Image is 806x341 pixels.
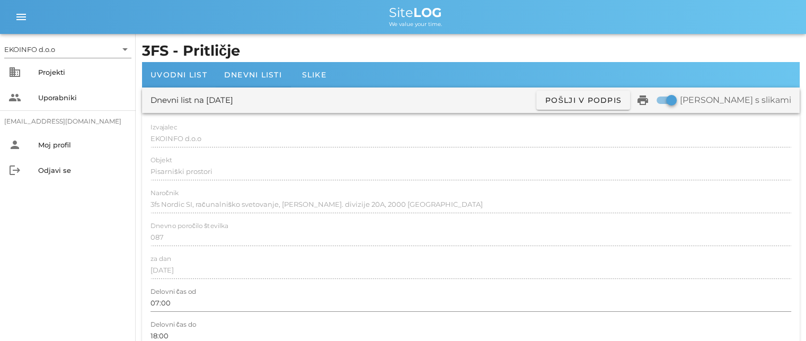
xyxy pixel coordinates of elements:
[636,94,649,107] i: print
[224,70,282,80] span: Dnevni listi
[150,189,179,197] label: Naročnik
[38,93,127,102] div: Uporabniki
[150,124,177,132] label: Izvajalec
[38,166,127,174] div: Odjavi se
[4,41,131,58] div: EKOINFO d.o.o
[389,5,442,20] span: Site
[413,5,442,20] b: LOG
[150,94,233,107] div: Dnevni list na [DATE]
[389,21,442,28] span: We value your time.
[142,40,800,62] h1: 3FS - Pritličje
[536,91,630,110] button: Pošlji v podpis
[545,95,622,105] span: Pošlji v podpis
[680,95,791,106] label: [PERSON_NAME] s slikami
[38,141,127,149] div: Moj profil
[8,91,21,104] i: people
[8,138,21,151] i: person
[150,321,196,329] label: Delovni čas do
[150,255,171,263] label: za dan
[119,43,131,56] i: arrow_drop_down
[8,164,21,177] i: logout
[8,66,21,78] i: business
[150,156,172,164] label: Objekt
[150,222,228,230] label: Dnevno poročilo številka
[753,290,806,341] iframe: Chat Widget
[38,68,127,76] div: Projekti
[753,290,806,341] div: Pripomoček za klepet
[302,70,326,80] span: Slike
[150,70,207,80] span: Uvodni list
[15,11,28,23] i: menu
[4,45,55,54] div: EKOINFO d.o.o
[150,288,196,296] label: Delovni čas od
